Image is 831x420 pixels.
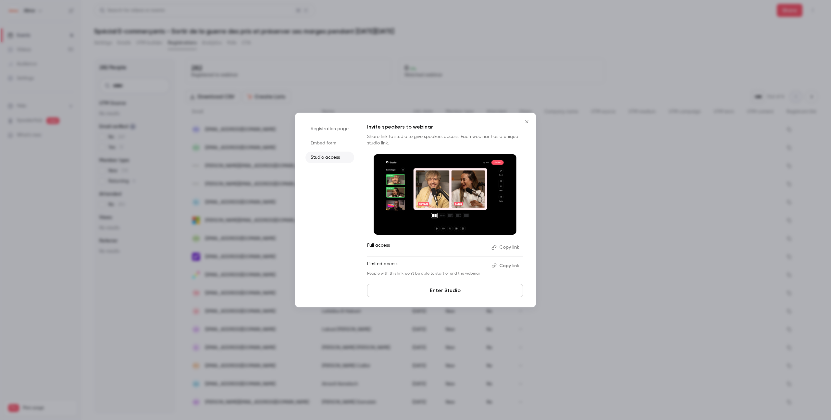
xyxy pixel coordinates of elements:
[367,284,523,297] a: Enter Studio
[367,271,486,276] p: People with this link won't be able to start or end the webinar
[367,242,486,253] p: Full access
[367,261,486,271] p: Limited access
[374,154,516,235] img: Invite speakers to webinar
[489,242,523,253] button: Copy link
[305,152,354,163] li: Studio access
[489,261,523,271] button: Copy link
[305,123,354,135] li: Registration page
[305,137,354,149] li: Embed form
[367,123,523,131] p: Invite speakers to webinar
[520,115,533,128] button: Close
[367,133,523,146] p: Share link to studio to give speakers access. Each webinar has a unique studio link.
